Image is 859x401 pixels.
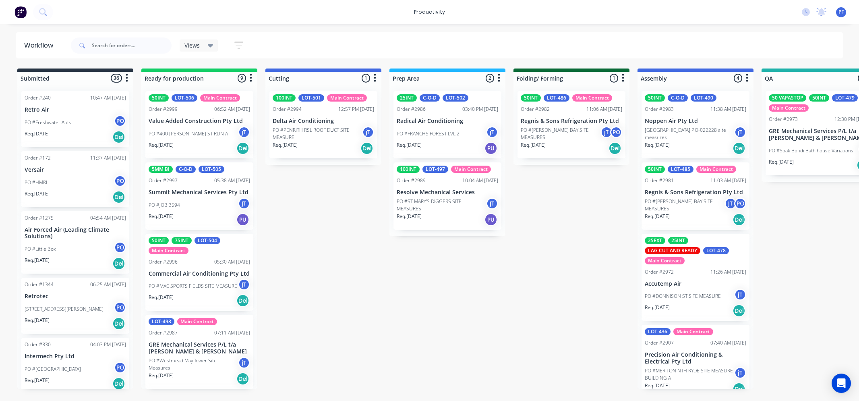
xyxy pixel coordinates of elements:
div: Order #2973 [769,116,798,123]
div: 06:52 AM [DATE] [214,106,250,113]
div: LOT-504 [195,237,220,244]
div: 50INT [809,94,829,102]
p: PO #400 [PERSON_NAME] ST RUN A [149,130,228,137]
p: PO #FRANCHS FOREST LVL 2 [397,130,460,137]
p: Req. [DATE] [397,141,422,149]
div: Order #2994 [273,106,302,113]
div: LOT-490 [691,94,716,102]
div: PO [114,301,126,314]
div: Main Contract [149,247,188,254]
div: Del [609,142,621,155]
input: Search for orders... [92,37,172,54]
div: 50INT [149,237,169,244]
div: Order #330 [25,341,51,348]
div: Main Contract [645,257,685,264]
p: [GEOGRAPHIC_DATA] P.O-022228 site measures [645,127,734,141]
p: Req. [DATE] [149,372,174,379]
p: PO #Freshwater Apts [25,119,71,126]
div: Order #2996 [149,258,178,266]
div: Order #127504:54 AM [DATE]Air Forced Air (Leading Climate Solutions)PO #Little BoxPOReq.[DATE]Del [21,211,129,274]
div: Main Contract [673,328,713,335]
div: 25EXT25INTLAG CUT AND READYLOT-478Main ContractOrder #297211:26 AM [DATE]Accutemp AirPO #DONNISON... [642,234,749,321]
div: Del [112,131,125,143]
div: 50INT [645,94,665,102]
div: Main Contract [769,104,809,112]
p: Req. [DATE] [645,213,670,220]
p: PO #[PERSON_NAME] BAY SITE MEASURES [645,198,724,212]
div: jT [734,126,746,138]
div: Order #17211:37 AM [DATE]VersairPO #HMRIPOReq.[DATE]Del [21,151,129,207]
div: Del [360,142,373,155]
div: 06:25 AM [DATE] [90,281,126,288]
div: Order #1275 [25,214,54,222]
div: 100INTLOT-501Main ContractOrder #299412:57 PM [DATE]Delta Air ConditioningPO #PENRITH RSL ROOF DU... [269,91,377,158]
div: 03:40 PM [DATE] [462,106,498,113]
div: Main Contract [200,94,240,102]
p: Value Added Construction Pty Ltd [149,118,250,125]
div: 50INT [521,94,541,102]
p: PO #PENRITH RSL ROOF DUCT SITE MEASURE [273,127,362,141]
div: Del [733,142,745,155]
div: 25EXT [645,237,665,244]
p: Req. [DATE] [521,141,546,149]
p: Regnis & Sons Refrigeration Pty Ltd [521,118,622,125]
div: Del [733,304,745,317]
p: Req. [DATE] [397,213,422,220]
div: LOT-479 [832,94,858,102]
div: LOT-493Main ContractOrder #298707:11 AM [DATE]GRE Mechanical Services P/L t/a [PERSON_NAME] & [PE... [145,315,253,389]
div: PO [114,362,126,374]
div: Del [733,382,745,395]
div: 07:40 AM [DATE] [710,339,746,347]
div: Main Contract [177,318,217,325]
p: PO #[PERSON_NAME] BAY SITE MEASURES [521,127,600,141]
div: 11:06 AM [DATE] [586,106,622,113]
div: LOT-501 [298,94,324,102]
p: Air Forced Air (Leading Climate Solutions) [25,226,126,240]
div: 5MM BI [149,166,173,173]
div: Order #1344 [25,281,54,288]
div: Order #2981 [645,177,674,184]
div: LOT-436Main ContractOrder #290707:40 AM [DATE]Precision Air Conditioning & Electrical Pty LtdPO #... [642,325,749,399]
div: 11:38 AM [DATE] [710,106,746,113]
div: jT [734,289,746,301]
p: Versair [25,166,126,173]
div: Order #2987 [149,329,178,337]
div: 100INTLOT-497Main ContractOrder #298910:04 AM [DATE]Resolve Mechanical ServicesPO #ST MARY'S DIGG... [393,162,501,230]
p: PO #[GEOGRAPHIC_DATA] [25,366,81,373]
div: LOT-505 [199,166,224,173]
div: PO [114,175,126,187]
div: Open Intercom Messenger [832,374,851,393]
p: Req. [DATE] [645,382,670,389]
div: 50INTC-O-DLOT-490Order #298311:38 AM [DATE]Noppen Air Pty Ltd[GEOGRAPHIC_DATA] P.O-022228 site me... [642,91,749,158]
div: jT [724,197,737,210]
div: Del [236,294,249,307]
div: 05:30 AM [DATE] [214,258,250,266]
div: Order #2997 [149,177,178,184]
div: 75INT [172,237,192,244]
div: PO [114,241,126,253]
p: PO #JOB 3594 [149,202,180,209]
div: 04:54 AM [DATE] [90,214,126,222]
div: PU [484,142,497,155]
p: Radical Air Conditioning [397,118,498,125]
div: 5MM BIC-O-DLOT-505Order #299705:38 AM [DATE]Summit Mechanical Services Pty LtdPO #JOB 3594jTReq.[... [145,162,253,230]
div: 10:04 AM [DATE] [462,177,498,184]
p: Req. [DATE] [645,141,670,149]
div: LOT-486 [544,94,569,102]
p: Regnis & Sons Refrigeration Pty Ltd [645,189,746,196]
p: Delta Air Conditioning [273,118,374,125]
p: Commercial Air Conditioning Pty Ltd [149,270,250,277]
div: Main Contract [451,166,491,173]
div: 04:03 PM [DATE] [90,341,126,348]
div: Order #2989 [397,177,426,184]
p: PO #Westmead Mayflower Site Measures [149,357,238,372]
p: Req. [DATE] [273,141,298,149]
div: jT [486,126,498,138]
p: PO #MERITON NTH RYDE SITE MEASURE BUILDING A [645,367,734,382]
p: Precision Air Conditioning & Electrical Pty Ltd [645,351,746,365]
div: jT [238,357,250,369]
div: LOT-478 [703,247,729,254]
div: Del [733,213,745,226]
div: C-O-D [420,94,440,102]
div: LOT-497 [422,166,448,173]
